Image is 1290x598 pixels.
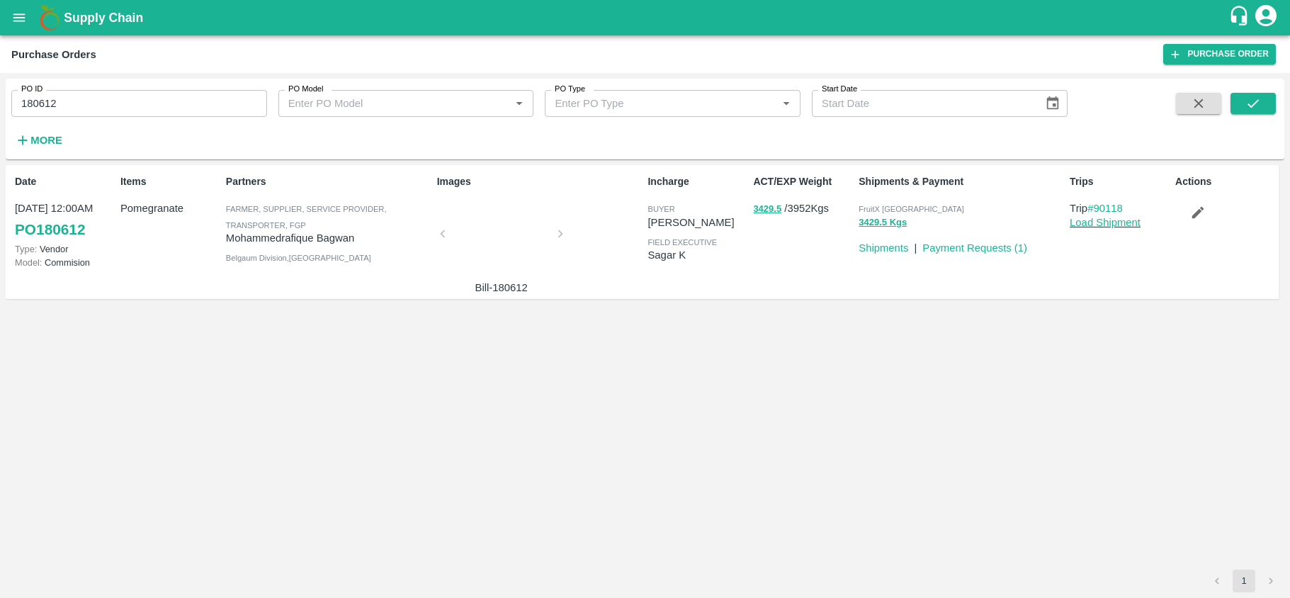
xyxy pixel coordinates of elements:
p: Images [437,174,643,189]
span: buyer [647,205,674,213]
button: page 1 [1233,570,1255,592]
p: Shipments & Payment [859,174,1064,189]
b: Supply Chain [64,11,143,25]
button: Choose date [1039,90,1066,117]
p: [PERSON_NAME] [647,215,747,230]
input: Start Date [812,90,1033,117]
p: Partners [226,174,431,189]
strong: More [30,135,62,146]
p: Mohammedrafique Bagwan [226,230,431,246]
div: customer-support [1228,5,1253,30]
input: Enter PO Model [283,94,488,113]
img: logo [35,4,64,32]
p: Trip [1070,201,1170,216]
p: Sagar K [647,247,747,263]
a: #90118 [1087,203,1123,214]
button: 3429.5 Kgs [859,215,907,231]
p: Incharge [647,174,747,189]
div: | [908,235,917,256]
button: Open [510,94,528,113]
div: Purchase Orders [11,45,96,64]
a: Purchase Order [1163,44,1276,64]
p: [DATE] 12:00AM [15,201,115,216]
a: Supply Chain [64,8,1228,28]
button: More [11,128,66,152]
a: Payment Requests (1) [922,242,1027,254]
p: / 3952 Kgs [753,201,853,217]
span: Type: [15,244,37,254]
label: PO Model [288,84,324,95]
p: Trips [1070,174,1170,189]
span: FruitX [GEOGRAPHIC_DATA] [859,205,964,213]
span: Farmer, Supplier, Service Provider, Transporter, FGP [226,205,387,229]
p: Commision [15,256,115,269]
div: account of current user [1253,3,1279,33]
p: ACT/EXP Weight [753,174,853,189]
span: field executive [647,238,717,247]
label: Start Date [822,84,857,95]
span: Belgaum Division , [GEOGRAPHIC_DATA] [226,254,371,262]
p: Bill-180612 [448,280,555,295]
p: Actions [1175,174,1275,189]
button: open drawer [3,1,35,34]
button: Open [777,94,796,113]
nav: pagination navigation [1204,570,1284,592]
button: 3429.5 [753,201,781,218]
span: Model: [15,257,42,268]
input: Enter PO Type [549,94,754,113]
p: Vendor [15,242,115,256]
input: Enter PO ID [11,90,267,117]
a: Shipments [859,242,908,254]
label: PO ID [21,84,43,95]
a: Load Shipment [1070,217,1141,228]
a: PO180612 [15,217,85,242]
p: Pomegranate [120,201,220,216]
label: PO Type [555,84,585,95]
p: Date [15,174,115,189]
p: Items [120,174,220,189]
